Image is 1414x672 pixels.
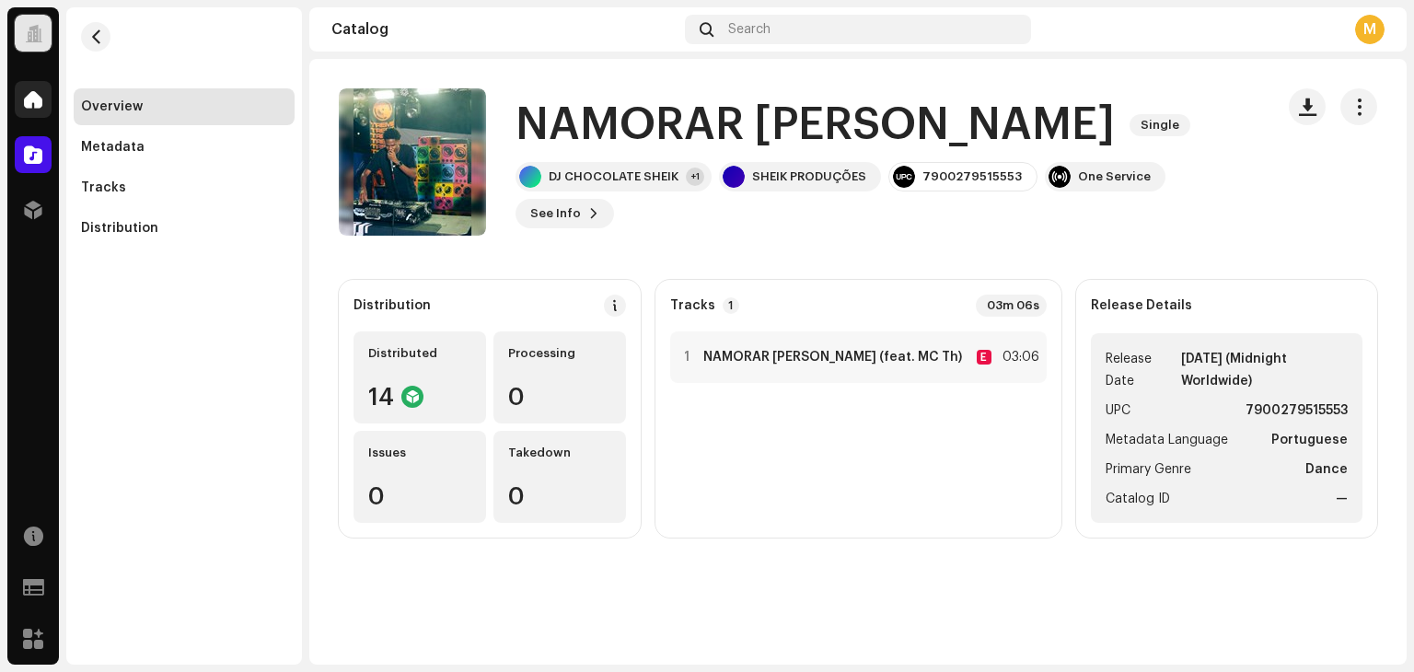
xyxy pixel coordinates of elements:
[1106,400,1130,422] span: UPC
[81,140,145,155] div: Metadata
[74,88,295,125] re-m-nav-item: Overview
[976,295,1047,317] div: 03m 06s
[1078,169,1151,184] div: One Service
[368,346,471,361] div: Distributed
[81,99,143,114] div: Overview
[1181,348,1348,392] strong: [DATE] (Midnight Worldwide)
[1336,488,1348,510] strong: —
[922,169,1022,184] div: 7900279515553
[74,169,295,206] re-m-nav-item: Tracks
[703,350,962,365] strong: NAMORAR [PERSON_NAME] (feat. MC Th)
[81,221,158,236] div: Distribution
[353,298,431,313] div: Distribution
[728,22,771,37] span: Search
[74,210,295,247] re-m-nav-item: Distribution
[74,129,295,166] re-m-nav-item: Metadata
[549,169,678,184] div: DJ CHOCOLATE SHEIK
[1106,458,1191,481] span: Primary Genre
[977,350,991,365] div: E
[508,446,611,460] div: Takedown
[516,199,614,228] button: See Info
[81,180,126,195] div: Tracks
[1271,429,1348,451] strong: Portuguese
[752,169,866,184] div: SHEIK PRODUÇÕES
[1130,114,1190,136] span: Single
[686,168,704,186] div: +1
[999,346,1039,368] div: 03:06
[1355,15,1385,44] div: M
[508,346,611,361] div: Processing
[516,96,1115,155] h1: NAMORAR [PERSON_NAME]
[1305,458,1348,481] strong: Dance
[368,446,471,460] div: Issues
[331,22,678,37] div: Catalog
[1091,298,1192,313] strong: Release Details
[1106,429,1228,451] span: Metadata Language
[1106,348,1178,392] span: Release Date
[723,297,739,314] p-badge: 1
[1106,488,1170,510] span: Catalog ID
[530,195,581,232] span: See Info
[1246,400,1348,422] strong: 7900279515553
[670,298,715,313] strong: Tracks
